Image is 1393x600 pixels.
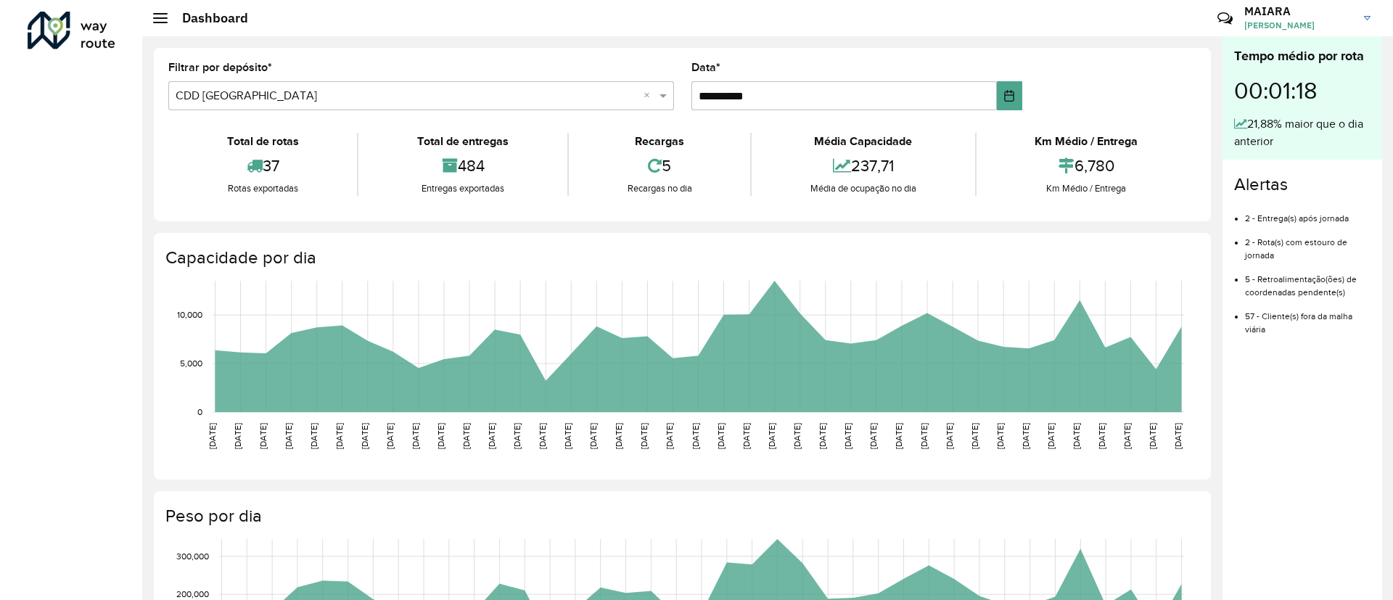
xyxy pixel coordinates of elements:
text: [DATE] [538,423,547,449]
text: [DATE] [818,423,827,449]
div: Recargas [572,133,747,150]
text: 10,000 [177,310,202,319]
text: [DATE] [1097,423,1106,449]
text: [DATE] [919,423,929,449]
a: Contato Rápido [1209,3,1241,34]
h4: Capacidade por dia [165,247,1196,268]
text: 300,000 [176,551,209,561]
div: 237,71 [755,150,971,181]
text: [DATE] [741,423,751,449]
text: [DATE] [691,423,700,449]
text: [DATE] [334,423,344,449]
span: Clear all [644,87,656,104]
text: [DATE] [843,423,852,449]
div: Recargas no dia [572,181,747,196]
text: [DATE] [792,423,802,449]
div: Total de rotas [172,133,353,150]
div: 00:01:18 [1234,66,1371,115]
text: [DATE] [207,423,217,449]
text: [DATE] [563,423,572,449]
text: [DATE] [1046,423,1056,449]
div: 484 [362,150,563,181]
text: [DATE] [436,423,445,449]
text: [DATE] [716,423,726,449]
text: [DATE] [461,423,471,449]
text: [DATE] [614,423,623,449]
div: Total de entregas [362,133,563,150]
text: [DATE] [665,423,674,449]
text: [DATE] [360,423,369,449]
div: Entregas exportadas [362,181,563,196]
text: [DATE] [995,423,1005,449]
text: 5,000 [180,358,202,368]
text: [DATE] [945,423,954,449]
text: [DATE] [639,423,649,449]
div: 5 [572,150,747,181]
li: 5 - Retroalimentação(ões) de coordenadas pendente(s) [1245,262,1371,299]
text: [DATE] [868,423,878,449]
div: Km Médio / Entrega [980,133,1193,150]
text: 200,000 [176,589,209,599]
div: Média de ocupação no dia [755,181,971,196]
text: [DATE] [1021,423,1030,449]
h2: Dashboard [168,10,248,26]
li: 2 - Entrega(s) após jornada [1245,201,1371,225]
span: [PERSON_NAME] [1244,19,1353,32]
text: [DATE] [1122,423,1132,449]
text: [DATE] [309,423,319,449]
div: Média Capacidade [755,133,971,150]
text: [DATE] [767,423,776,449]
text: [DATE] [512,423,522,449]
div: Rotas exportadas [172,181,353,196]
text: [DATE] [894,423,903,449]
text: [DATE] [233,423,242,449]
text: [DATE] [1072,423,1081,449]
text: [DATE] [1173,423,1183,449]
h4: Peso por dia [165,506,1196,527]
text: [DATE] [284,423,293,449]
label: Filtrar por depósito [168,59,272,76]
text: 0 [197,407,202,416]
h4: Alertas [1234,174,1371,195]
text: [DATE] [588,423,598,449]
li: 57 - Cliente(s) fora da malha viária [1245,299,1371,336]
div: Tempo médio por rota [1234,46,1371,66]
div: 37 [172,150,353,181]
div: Km Médio / Entrega [980,181,1193,196]
text: [DATE] [411,423,420,449]
text: [DATE] [970,423,979,449]
text: [DATE] [258,423,268,449]
li: 2 - Rota(s) com estouro de jornada [1245,225,1371,262]
text: [DATE] [1148,423,1157,449]
label: Data [691,59,720,76]
div: 21,88% maior que o dia anterior [1234,115,1371,150]
h3: MAIARA [1244,4,1353,18]
button: Choose Date [997,81,1022,110]
text: [DATE] [487,423,496,449]
text: [DATE] [385,423,395,449]
div: 6,780 [980,150,1193,181]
